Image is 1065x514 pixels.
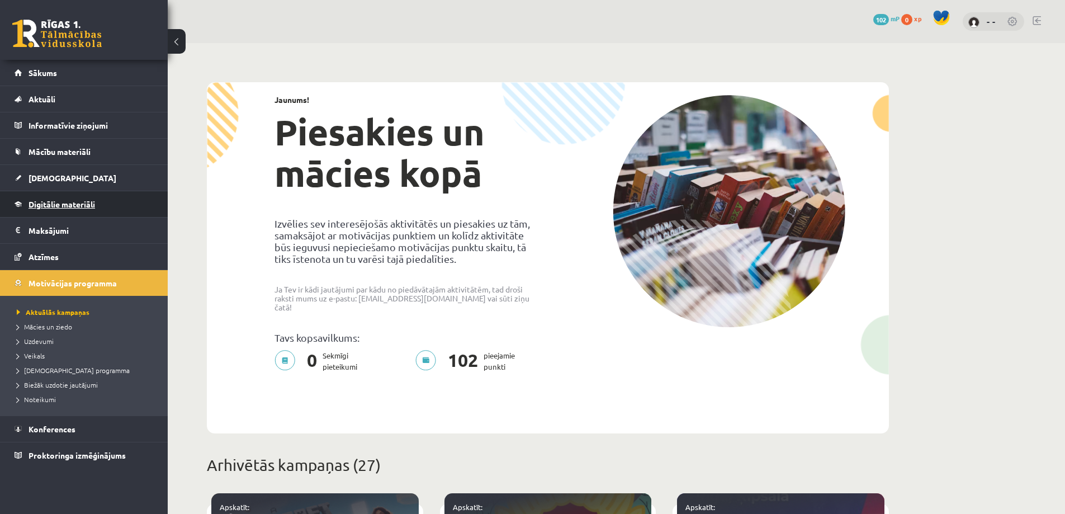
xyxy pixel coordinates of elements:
[301,350,323,372] span: 0
[29,94,55,104] span: Aktuāli
[17,308,89,317] span: Aktuālās kampaņas
[15,112,154,138] a: Informatīvie ziņojumi
[415,350,522,372] p: pieejamie punkti
[17,307,157,317] a: Aktuālās kampaņas
[987,16,996,27] a: - -
[29,450,126,460] span: Proktoringa izmēģinājums
[453,502,482,512] a: Apskatīt:
[17,322,157,332] a: Mācies un ziedo
[29,218,154,243] legend: Maksājumi
[15,416,154,442] a: Konferences
[17,336,157,346] a: Uzdevumi
[901,14,912,25] span: 0
[29,424,75,434] span: Konferences
[207,454,889,477] p: Arhivētās kampaņas (27)
[15,60,154,86] a: Sākums
[15,218,154,243] a: Maksājumi
[29,278,117,288] span: Motivācijas programma
[29,252,59,262] span: Atzīmes
[15,270,154,296] a: Motivācijas programma
[274,350,364,372] p: Sekmīgi pieteikumi
[274,111,539,194] h1: Piesakies un mācies kopā
[891,14,900,23] span: mP
[274,218,539,265] p: Izvēlies sev interesējošās aktivitātēs un piesakies uz tām, samaksājot ar motivācijas punktiem un...
[968,17,979,28] img: - -
[613,95,845,327] img: campaign-image-1c4f3b39ab1f89d1fca25a8facaab35ebc8e40cf20aedba61fd73fb4233361ac.png
[17,351,157,361] a: Veikals
[15,86,154,112] a: Aktuāli
[442,350,484,372] span: 102
[901,14,927,23] a: 0 xp
[873,14,889,25] span: 102
[220,502,249,512] a: Apskatīt:
[17,380,98,389] span: Biežāk uzdotie jautājumi
[274,285,539,312] p: Ja Tev ir kādi jautājumi par kādu no piedāvātajām aktivitātēm, tad droši raksti mums uz e-pastu: ...
[873,14,900,23] a: 102 mP
[15,442,154,468] a: Proktoringa izmēģinājums
[29,147,91,157] span: Mācību materiāli
[17,395,56,404] span: Noteikumi
[274,95,309,105] strong: Jaunums!
[15,244,154,270] a: Atzīmes
[29,68,57,78] span: Sākums
[17,394,157,404] a: Noteikumi
[17,322,72,331] span: Mācies un ziedo
[17,365,157,375] a: [DEMOGRAPHIC_DATA] programma
[12,20,102,48] a: Rīgas 1. Tālmācības vidusskola
[17,351,45,360] span: Veikals
[29,112,154,138] legend: Informatīvie ziņojumi
[15,191,154,217] a: Digitālie materiāli
[29,173,116,183] span: [DEMOGRAPHIC_DATA]
[15,165,154,191] a: [DEMOGRAPHIC_DATA]
[17,337,54,346] span: Uzdevumi
[29,199,95,209] span: Digitālie materiāli
[914,14,921,23] span: xp
[15,139,154,164] a: Mācību materiāli
[685,502,715,512] a: Apskatīt:
[274,332,539,343] p: Tavs kopsavilkums:
[17,380,157,390] a: Biežāk uzdotie jautājumi
[17,366,130,375] span: [DEMOGRAPHIC_DATA] programma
